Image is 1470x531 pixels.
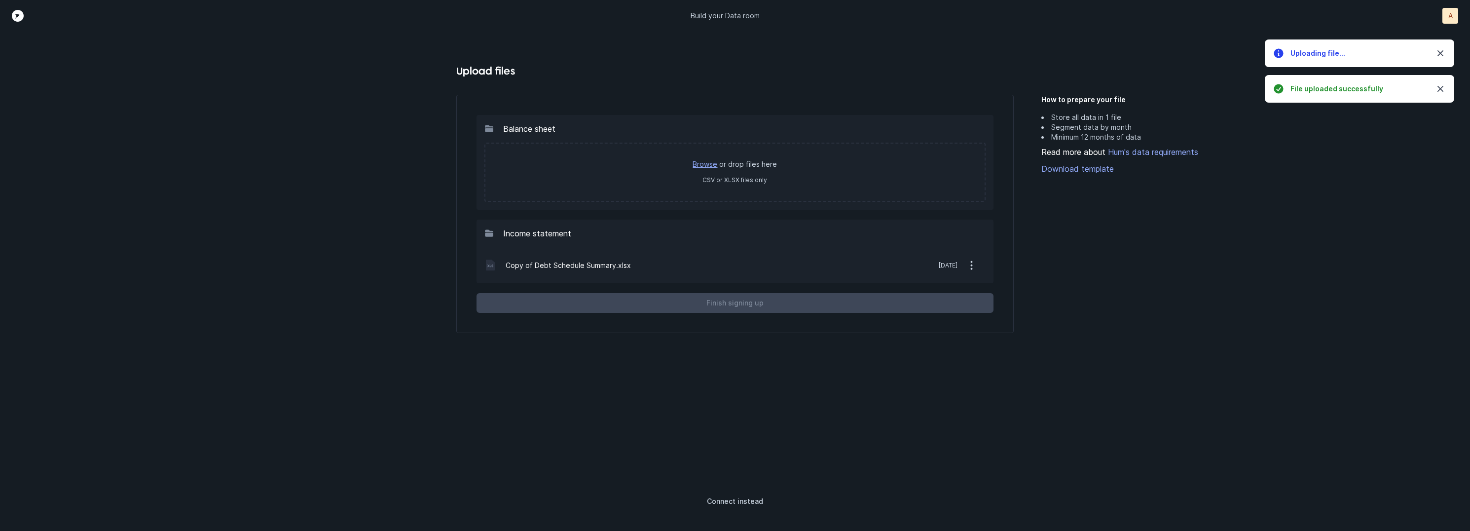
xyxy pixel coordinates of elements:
[503,228,571,239] p: Income statement
[702,176,767,184] label: CSV or XLSX files only
[456,63,1014,79] h4: Upload files
[706,297,764,309] p: Finish signing up
[1290,48,1427,58] h5: Uploading file...
[477,293,993,313] button: Finish signing up
[691,11,760,21] p: Build your Data room
[693,160,717,168] a: Browse
[1041,146,1348,158] div: Read more about
[1105,147,1198,157] a: Hum's data requirements
[1041,132,1348,142] li: Minimum 12 months of data
[1041,163,1348,175] a: Download template
[476,492,994,511] button: Connect instead
[939,262,957,269] p: [DATE]
[506,260,631,271] p: Copy of Debt Schedule Summary.xlsx
[707,495,763,507] p: Connect instead
[503,123,555,135] p: Balance sheet
[1290,84,1427,94] h5: File uploaded successfully
[1041,95,1348,105] h5: How to prepare your file
[1041,122,1348,132] li: Segment data by month
[1041,113,1348,122] li: Store all data in 1 file
[1448,11,1453,21] p: A
[1442,8,1458,24] button: A
[495,159,975,169] p: or drop files here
